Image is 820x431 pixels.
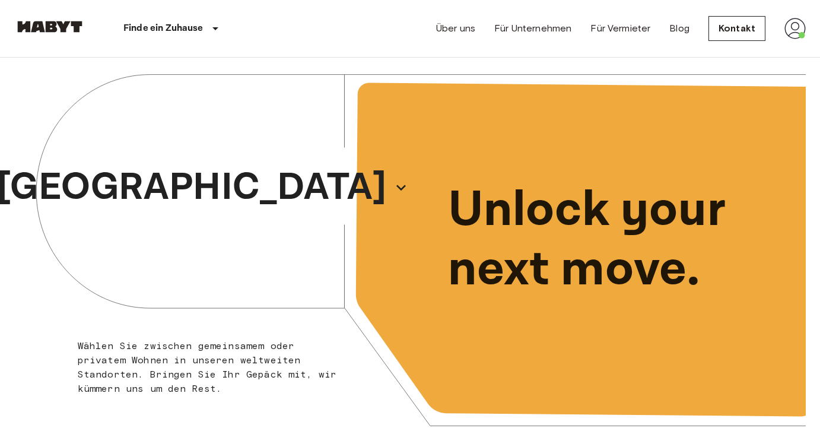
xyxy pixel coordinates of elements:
a: Kontakt [708,16,765,41]
p: Finde ein Zuhause [123,21,204,36]
a: Für Unternehmen [494,21,571,36]
a: Über uns [436,21,475,36]
a: Blog [669,21,689,36]
img: avatar [784,18,806,39]
a: Für Vermieter [590,21,650,36]
p: Wählen Sie zwischen gemeinsamem oder privatem Wohnen in unseren weltweiten Standorten. Bringen Si... [78,339,339,396]
img: Habyt [14,21,85,33]
p: Unlock your next move. [448,180,787,300]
